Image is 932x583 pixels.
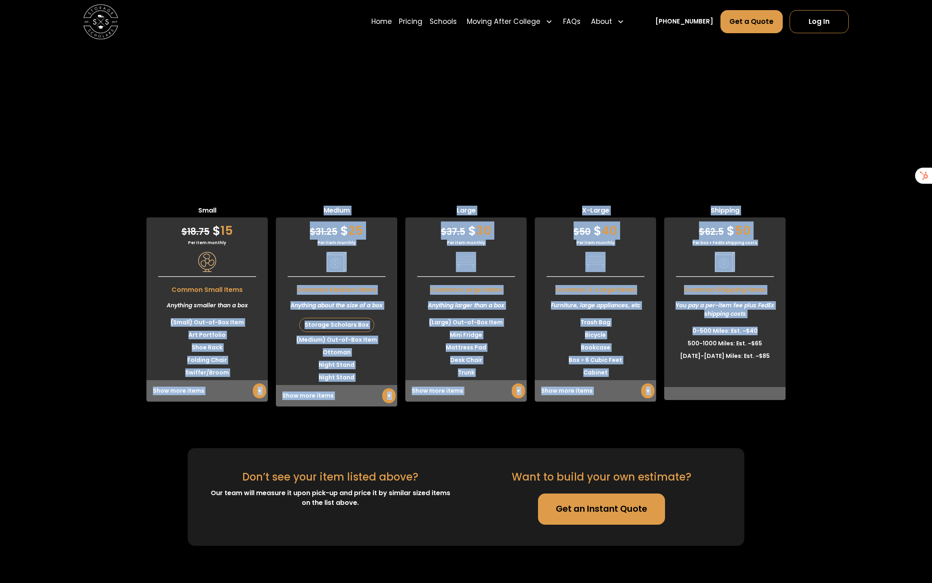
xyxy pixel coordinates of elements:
img: Storage Scholars main logo [83,4,118,39]
li: (Medium) Out-of-Box Item [276,334,397,346]
span: 62.5 [699,226,724,238]
span: $ [468,222,476,239]
span: Common Medium Items [276,281,397,295]
img: Pricing Category Icon [197,252,217,272]
li: Cabinet [535,366,656,379]
a: + [253,383,266,398]
span: Large [405,206,527,217]
li: Swiffer/Broom [146,366,268,379]
a: Log In [790,10,849,34]
div: Storage Scholars Box [300,318,374,332]
li: [DATE]-[DATE] Miles: Est. ~$85 [664,350,786,362]
span: $ [340,222,348,239]
li: Mattress Pad [405,341,527,354]
div: Show more items [535,380,656,402]
div: Per item monthly [146,240,268,246]
li: 500-1000 Miles: Est. ~$65 [664,337,786,350]
a: Get a Quote [720,10,783,34]
li: Trash Bag [535,316,656,329]
li: Bookcase [535,341,656,354]
li: (Small) Out-of-Box Item [146,316,268,329]
div: Anything smaller than a box [146,295,268,316]
div: Per item monthly [535,240,656,246]
div: Per box + FedEx shipping costs [664,240,786,246]
span: $ [727,222,735,239]
li: Bicycle [535,329,656,341]
div: Don’t see your item listed above? [242,469,418,485]
a: + [382,388,396,403]
li: 0-500 Miles: Est. ~$40 [664,325,786,337]
a: home [83,4,118,39]
span: Common Shipping Items [664,281,786,295]
span: $ [699,226,705,238]
div: Want to build your own estimate? [512,469,691,485]
div: About [587,10,627,34]
div: Moving After College [467,17,540,27]
span: Medium [276,206,397,217]
li: Night Stand [276,359,397,371]
span: Shipping [664,206,786,217]
a: Schools [430,10,457,34]
div: About [591,17,612,27]
a: FAQs [563,10,580,34]
div: Anything about the size of a box [276,295,397,316]
li: Mini Fridge [405,329,527,341]
div: You pay a per-item fee plus FedEx shipping costs [664,295,786,325]
li: Ottoman [276,346,397,359]
a: Get an Instant Quote [538,494,665,525]
li: (Large) Out-of-Box Item [405,316,527,329]
div: Show more items [405,380,527,402]
span: 18.75 [182,226,210,238]
li: Box > 6 Cubic Feet [535,354,656,366]
div: Per item monthly [276,240,397,246]
a: Pricing [399,10,422,34]
div: 50 [664,217,786,240]
span: $ [212,222,220,239]
a: Home [371,10,392,34]
li: Trunk [405,366,527,379]
div: Moving After College [464,10,556,34]
span: $ [441,226,447,238]
li: Night Stand [276,371,397,384]
div: Furniture, large appliances, etc [535,295,656,316]
img: Pricing Category Icon [456,252,476,272]
span: 37.5 [441,226,465,238]
a: [PHONE_NUMBER] [655,17,713,26]
li: Shoe Rack [146,341,268,354]
div: Our team will measure it upon pick-up and price it by similar sized items on the list above. [209,488,452,508]
span: Common Small Items [146,281,268,295]
span: X-Large [535,206,656,217]
span: $ [182,226,187,238]
span: 50 [574,226,591,238]
span: Small [146,206,268,217]
span: $ [310,226,316,238]
div: 30 [405,217,527,240]
li: Art Portfolio [146,329,268,341]
img: Pricing Category Icon [326,252,347,272]
span: 31.25 [310,226,337,238]
a: + [512,383,525,398]
img: Pricing Category Icon [585,252,606,272]
span: $ [574,226,579,238]
a: + [641,383,655,398]
img: Pricing Category Icon [715,252,735,272]
li: Folding Chair [146,354,268,366]
li: Desk Chair [405,354,527,366]
div: 15 [146,217,268,240]
div: Show more items [146,380,268,402]
div: 25 [276,217,397,240]
div: Anything larger than a box [405,295,527,316]
div: Per item monthly [405,240,527,246]
span: Common Large Items [405,281,527,295]
div: Show more items [276,385,397,406]
span: $ [593,222,602,239]
div: 40 [535,217,656,240]
span: Common X-Large Items [535,281,656,295]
